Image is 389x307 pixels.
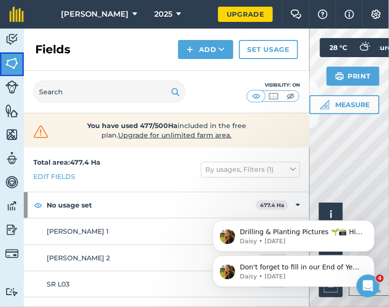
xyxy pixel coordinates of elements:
span: [PERSON_NAME] 1 [47,227,109,236]
img: svg+xml;base64,PD94bWwgdmVyc2lvbj0iMS4wIiBlbmNvZGluZz0idXRmLTgiPz4KPCEtLSBHZW5lcmF0b3I6IEFkb2JlIE... [5,151,19,166]
a: [PERSON_NAME] 24.24 Ha [24,245,309,271]
img: svg+xml;base64,PHN2ZyB4bWxucz0iaHR0cDovL3d3dy53My5vcmcvMjAwMC9zdmciIHdpZHRoPSI1NiIgaGVpZ2h0PSI2MC... [5,56,19,70]
a: Upgrade [218,7,273,22]
span: included in the free plan . [65,121,268,140]
a: You have used 477/500Haincluded in the free plan.Upgrade for unlimited farm area. [31,121,302,140]
strong: No usage set [47,192,256,218]
img: svg+xml;base64,PD94bWwgdmVyc2lvbj0iMS4wIiBlbmNvZGluZz0idXRmLTgiPz4KPCEtLSBHZW5lcmF0b3I6IEFkb2JlIE... [5,287,19,297]
div: Visibility: On [247,81,300,89]
img: svg+xml;base64,PHN2ZyB4bWxucz0iaHR0cDovL3d3dy53My5vcmcvMjAwMC9zdmciIHdpZHRoPSIxOSIgaGVpZ2h0PSIyNC... [335,70,344,82]
div: message notification from Daisy, 50w ago. Drilling &amp; Planting Pictures 🌱📸 Hi Jannes, We're lo... [14,61,176,92]
button: 28 °C [320,38,379,57]
span: 28 ° C [329,38,347,57]
span: Drilling & Planting Pictures 🌱📸 Hi [PERSON_NAME], We're looking to gather some user pictures of t... [41,69,164,180]
img: svg+xml;base64,PD94bWwgdmVyc2lvbj0iMS4wIiBlbmNvZGluZz0idXRmLTgiPz4KPCEtLSBHZW5lcmF0b3I6IEFkb2JlIE... [5,32,19,47]
span: 4 [376,275,384,282]
a: Set usage [239,40,298,59]
h2: Fields [35,42,70,57]
a: Edit fields [33,171,75,182]
img: svg+xml;base64,PD94bWwgdmVyc2lvbj0iMS4wIiBlbmNvZGluZz0idXRmLTgiPz4KPCEtLSBHZW5lcmF0b3I6IEFkb2JlIE... [5,247,19,260]
span: Don't forget to fill in our End of Year Survey! Hi [PERSON_NAME], If you haven't had a chance yet... [41,104,164,291]
button: Measure [309,95,379,114]
img: svg+xml;base64,PD94bWwgdmVyc2lvbj0iMS4wIiBlbmNvZGluZz0idXRmLTgiPz4KPCEtLSBHZW5lcmF0b3I6IEFkb2JlIE... [5,175,19,189]
strong: You have used 477/500Ha [87,121,178,130]
iframe: Intercom live chat [357,275,379,297]
img: svg+xml;base64,PD94bWwgdmVyc2lvbj0iMS4wIiBlbmNvZGluZz0idXRmLTgiPz4KPCEtLSBHZW5lcmF0b3I6IEFkb2JlIE... [5,199,19,213]
img: svg+xml;base64,PD94bWwgdmVyc2lvbj0iMS4wIiBlbmNvZGluZz0idXRmLTgiPz4KPCEtLSBHZW5lcmF0b3I6IEFkb2JlIE... [355,38,374,57]
span: Upgrade for unlimited farm area. [119,131,232,139]
span: SR L03 [47,280,70,288]
img: svg+xml;base64,PHN2ZyB4bWxucz0iaHR0cDovL3d3dy53My5vcmcvMjAwMC9zdmciIHdpZHRoPSI1MCIgaGVpZ2h0PSI0MC... [268,91,279,101]
button: Add [178,40,233,59]
img: svg+xml;base64,PHN2ZyB4bWxucz0iaHR0cDovL3d3dy53My5vcmcvMjAwMC9zdmciIHdpZHRoPSI1NiIgaGVpZ2h0PSI2MC... [5,104,19,118]
img: svg+xml;base64,PHN2ZyB4bWxucz0iaHR0cDovL3d3dy53My5vcmcvMjAwMC9zdmciIHdpZHRoPSI1NiIgaGVpZ2h0PSI2MC... [5,128,19,142]
p: Message from Daisy, sent 50w ago [41,78,164,86]
p: Message from Daisy, sent 39w ago [41,113,164,121]
div: No usage set477.4 Ha [24,192,309,218]
img: svg+xml;base64,PHN2ZyB4bWxucz0iaHR0cDovL3d3dy53My5vcmcvMjAwMC9zdmciIHdpZHRoPSIxNCIgaGVpZ2h0PSIyNC... [187,44,193,55]
img: svg+xml;base64,PHN2ZyB4bWxucz0iaHR0cDovL3d3dy53My5vcmcvMjAwMC9zdmciIHdpZHRoPSI1MCIgaGVpZ2h0PSI0MC... [285,91,297,101]
a: [PERSON_NAME] 121.25 Ha [24,218,309,244]
img: svg+xml;base64,PHN2ZyB4bWxucz0iaHR0cDovL3d3dy53My5vcmcvMjAwMC9zdmciIHdpZHRoPSI1MCIgaGVpZ2h0PSI0MC... [250,91,262,101]
img: svg+xml;base64,PHN2ZyB4bWxucz0iaHR0cDovL3d3dy53My5vcmcvMjAwMC9zdmciIHdpZHRoPSIxNyIgaGVpZ2h0PSIxNy... [345,9,354,20]
img: Profile image for Daisy [21,69,37,85]
img: fieldmargin Logo [10,7,24,22]
img: svg+xml;base64,PHN2ZyB4bWxucz0iaHR0cDovL3d3dy53My5vcmcvMjAwMC9zdmciIHdpZHRoPSIxOSIgaGVpZ2h0PSIyNC... [171,86,180,98]
img: svg+xml;base64,PD94bWwgdmVyc2lvbj0iMS4wIiBlbmNvZGluZz0idXRmLTgiPz4KPCEtLSBHZW5lcmF0b3I6IEFkb2JlIE... [5,80,19,94]
iframe: Intercom notifications message [199,159,389,302]
span: [PERSON_NAME] [61,9,129,20]
span: [PERSON_NAME] 2 [47,254,110,262]
img: svg+xml;base64,PHN2ZyB4bWxucz0iaHR0cDovL3d3dy53My5vcmcvMjAwMC9zdmciIHdpZHRoPSIzMiIgaGVpZ2h0PSIzMC... [31,125,50,139]
span: 2025 [154,9,172,20]
img: svg+xml;base64,PD94bWwgdmVyc2lvbj0iMS4wIiBlbmNvZGluZz0idXRmLTgiPz4KPCEtLSBHZW5lcmF0b3I6IEFkb2JlIE... [5,223,19,237]
input: Search [33,80,186,103]
img: svg+xml;base64,PHN2ZyB4bWxucz0iaHR0cDovL3d3dy53My5vcmcvMjAwMC9zdmciIHdpZHRoPSIxOCIgaGVpZ2h0PSIyNC... [34,199,42,211]
img: A question mark icon [317,10,329,19]
button: Print [327,67,380,86]
strong: Total area : 477.4 Ha [33,158,100,167]
img: Ruler icon [320,100,329,109]
img: A cog icon [370,10,382,19]
a: SR L0311.24 Ha [24,271,309,297]
img: Two speech bubbles overlapping with the left bubble in the forefront [290,10,302,19]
